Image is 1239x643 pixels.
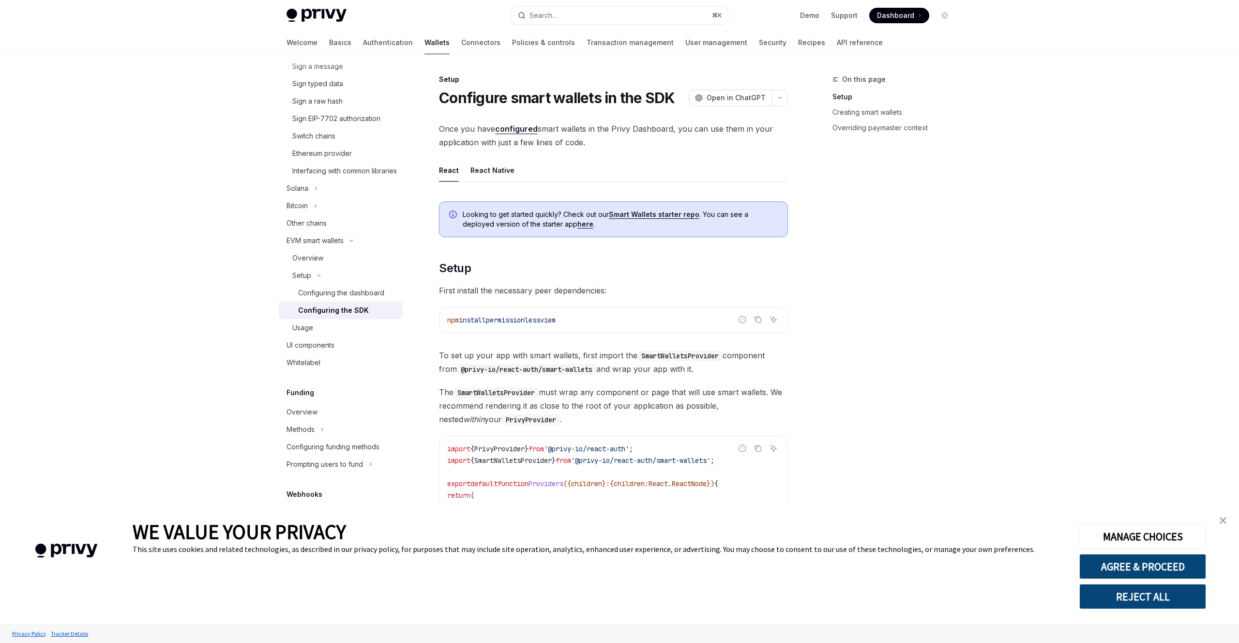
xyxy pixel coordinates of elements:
a: here [577,220,593,229]
img: light logo [287,9,347,22]
span: '@privy-io/react-auth/smart-wallets' [571,456,710,465]
span: PrivyProvider [474,444,525,453]
button: Toggle Solana section [279,180,403,197]
a: Whitelabel [279,354,403,371]
a: Basics [329,31,351,54]
span: { [470,444,474,453]
div: Search... [529,10,557,21]
span: First install the necessary peer dependencies: [439,284,788,297]
span: { [714,479,718,488]
a: Overview [279,249,403,267]
span: Looking to get started quickly? Check out our . You can see a deployed version of the starter app . [463,210,778,229]
a: Other chains [279,214,403,232]
span: from [556,456,571,465]
a: Authentication [363,31,413,54]
div: Prompting users to fund [287,459,363,470]
code: PrivyProvider [502,414,560,425]
div: Configuring funding methods [287,441,379,453]
a: Welcome [287,31,317,54]
a: Switch chains [279,127,403,145]
span: ReactNode [672,479,707,488]
button: Copy the contents from the code block [752,313,764,326]
button: Report incorrect code [736,313,749,326]
span: import [447,444,470,453]
span: . [668,479,672,488]
code: @privy-io/react-auth/smart-wallets [457,364,596,375]
div: Overview [287,406,317,418]
span: import [447,456,470,465]
div: React [439,159,459,182]
a: Privacy Policy [10,625,48,642]
span: SmartWalletsProvider [474,456,552,465]
div: Interfacing with common libraries [292,165,397,177]
a: Setup [832,89,960,105]
span: } [552,456,556,465]
span: Once you have smart wallets in the Privy Dashboard, you can use them in your application with jus... [439,122,788,149]
h5: Webhooks [287,489,322,500]
button: Toggle Bitcoin section [279,197,403,214]
a: configured [495,124,538,134]
button: Ask AI [767,313,780,326]
div: Usage [292,322,313,334]
a: Configuring the dashboard [279,284,403,302]
span: Setup [439,260,471,276]
span: ; [629,444,633,453]
a: Ethereum provider [279,145,403,162]
span: Dashboard [877,11,914,20]
button: MANAGE CHOICES [1079,524,1206,549]
span: WE VALUE YOUR PRIVACY [133,519,346,544]
button: Toggle Prompting users to fund section [279,456,403,473]
span: children [571,479,602,488]
div: This site uses cookies and related technologies, as described in our privacy policy, for purposes... [133,544,1065,554]
span: Providers [529,479,563,488]
span: { [610,479,614,488]
div: Ethereum provider [292,148,352,159]
span: } [602,479,606,488]
a: Connectors [461,31,500,54]
div: UI components [287,339,334,351]
span: export [447,479,470,488]
button: Open search [511,7,728,24]
div: Configuring the SDK [298,305,369,316]
span: = [521,503,525,511]
a: Sign EIP-7702 authorization [279,110,403,127]
span: { [470,456,474,465]
div: Setup [292,270,311,281]
button: Toggle Methods section [279,421,403,438]
span: On this page [842,74,886,85]
span: : [645,479,649,488]
button: Toggle dark mode [937,8,952,23]
a: Usage [279,319,403,337]
a: API reference [837,31,883,54]
a: UI components [279,337,403,354]
a: Sign a raw hash [279,92,403,110]
a: Wallets [424,31,450,54]
span: ⌘ K [712,12,722,19]
a: Dashboard [869,8,929,23]
h1: Configure smart wallets in the SDK [439,89,675,107]
span: npm [447,316,459,324]
div: Overview [292,252,323,264]
span: return [447,491,470,500]
a: Tracker Details [48,625,91,642]
img: close banner [1220,517,1226,524]
a: Interfacing with common libraries [279,162,403,180]
span: > [598,503,602,511]
div: Methods [287,424,315,435]
span: : [606,479,610,488]
a: Sign typed data [279,75,403,92]
span: children [614,479,645,488]
h5: Funding [287,387,314,398]
code: SmartWalletsProvider [453,387,539,398]
code: SmartWalletsProvider [637,351,723,361]
div: Other chains [287,217,327,229]
div: Sign EIP-7702 authorization [292,113,380,124]
div: Sign a raw hash [292,95,343,107]
button: Copy the contents from the code block [752,442,764,455]
button: REJECT ALL [1079,584,1206,609]
div: Sign typed data [292,78,343,90]
em: within [463,414,484,424]
div: EVM smart wallets [287,235,344,246]
div: Solana [287,183,308,194]
div: Bitcoin [287,200,308,212]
